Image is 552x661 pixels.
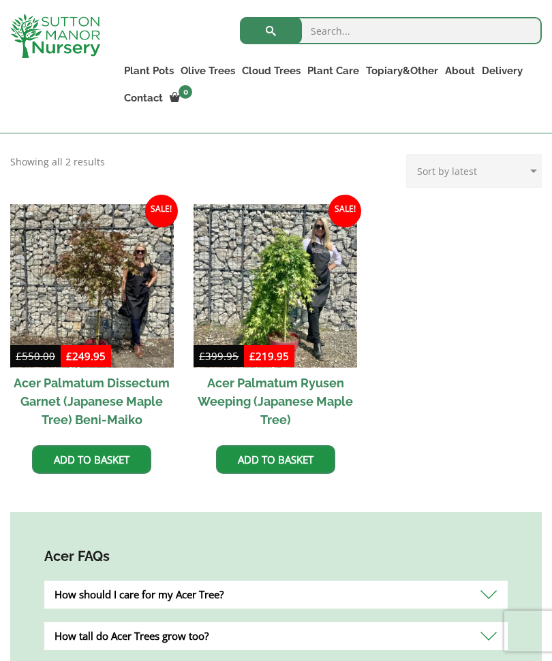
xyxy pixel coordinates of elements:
[166,88,196,108] a: 0
[240,17,542,44] input: Search...
[177,61,239,80] a: Olive Trees
[216,445,335,474] a: Add to basket: “Acer Palmatum Ryusen Weeping (Japanese Maple Tree)”
[249,349,289,363] bdi: 219.95
[66,349,106,363] bdi: 249.95
[10,368,174,435] h2: Acer Palmatum Dissectum Garnet (Japanese Maple Tree) Beni-Maiko
[199,349,239,363] bdi: 399.95
[44,546,508,567] h4: Acer FAQs
[328,195,361,227] span: Sale!
[363,61,442,80] a: Topiary&Other
[194,204,357,435] a: Sale! Acer Palmatum Ryusen Weeping (Japanese Maple Tree)
[304,61,363,80] a: Plant Care
[44,622,508,650] div: How tall do Acer Trees grow too?
[32,445,151,474] a: Add to basket: “Acer Palmatum Dissectum Garnet (Japanese Maple Tree) Beni-Maiko”
[478,61,526,80] a: Delivery
[16,349,55,363] bdi: 550.00
[121,88,166,108] a: Contact
[145,195,178,227] span: Sale!
[199,349,205,363] span: £
[10,204,174,368] img: Acer Palmatum Dissectum Garnet (Japanese Maple Tree) Beni-Maiko
[121,61,177,80] a: Plant Pots
[66,349,72,363] span: £
[239,61,304,80] a: Cloud Trees
[406,154,542,188] select: Shop order
[179,85,192,99] span: 0
[44,581,508,609] div: How should I care for my Acer Tree?
[10,14,100,58] img: logo
[10,204,174,435] a: Sale! Acer Palmatum Dissectum Garnet (Japanese Maple Tree) Beni-Maiko
[10,154,105,170] p: Showing all 2 results
[249,349,256,363] span: £
[16,349,22,363] span: £
[442,61,478,80] a: About
[194,204,357,368] img: Acer Palmatum Ryusen Weeping (Japanese Maple Tree)
[194,368,357,435] h2: Acer Palmatum Ryusen Weeping (Japanese Maple Tree)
